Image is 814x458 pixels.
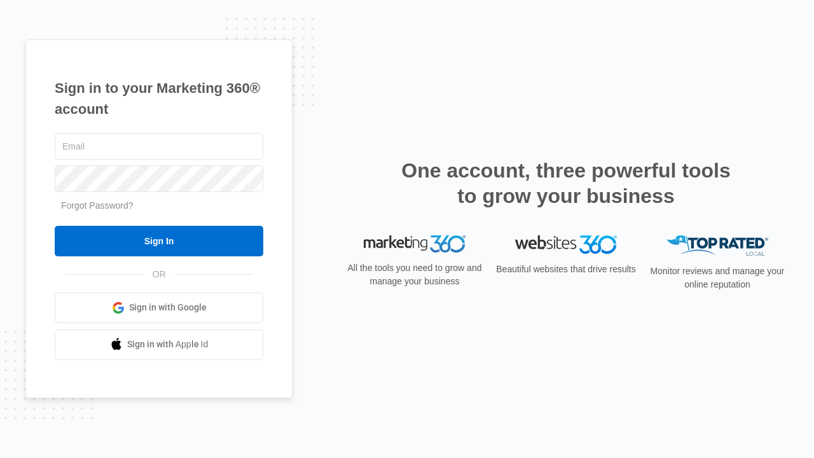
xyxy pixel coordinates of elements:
[666,235,768,256] img: Top Rated Local
[55,133,263,160] input: Email
[129,301,207,314] span: Sign in with Google
[646,265,789,291] p: Monitor reviews and manage your online reputation
[343,261,486,288] p: All the tools you need to grow and manage your business
[127,338,209,351] span: Sign in with Apple Id
[55,226,263,256] input: Sign In
[144,268,175,281] span: OR
[495,263,637,276] p: Beautiful websites that drive results
[55,330,263,360] a: Sign in with Apple Id
[55,293,263,323] a: Sign in with Google
[61,200,134,211] a: Forgot Password?
[55,78,263,120] h1: Sign in to your Marketing 360® account
[515,235,617,254] img: Websites 360
[397,158,735,209] h2: One account, three powerful tools to grow your business
[364,235,466,253] img: Marketing 360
